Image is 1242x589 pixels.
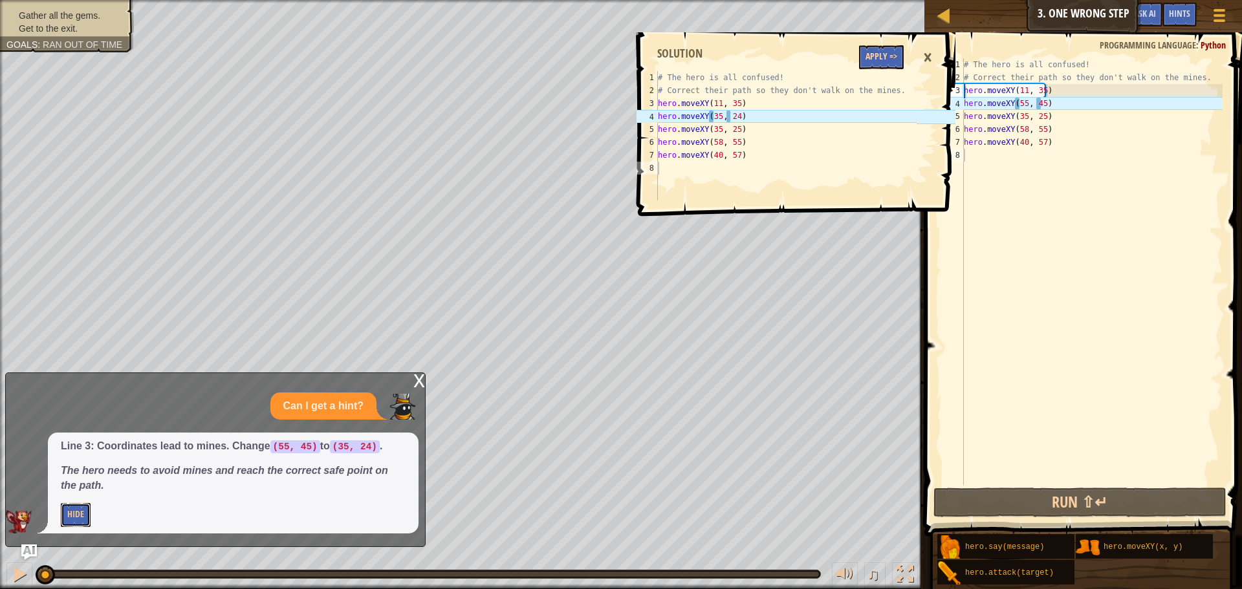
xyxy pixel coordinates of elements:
p: Line 3: Coordinates lead to mines. Change to . [61,439,406,454]
div: 6 [637,136,658,149]
span: hero.attack(target) [965,568,1054,577]
div: 3 [637,97,658,110]
span: : [38,39,43,50]
span: : [1196,39,1201,51]
button: Ask AI [21,544,37,560]
button: Ask AI [1128,3,1162,27]
span: Programming language [1100,39,1196,51]
img: portrait.png [1076,535,1100,560]
span: Python [1201,39,1226,51]
p: Can I get a hint? [283,399,364,414]
div: 2 [637,84,658,97]
span: Get to the exit. [19,23,78,34]
li: Get to the exit. [6,22,124,35]
span: Goals [6,39,38,50]
span: Ask AI [1134,7,1156,19]
em: The hero needs to avoid mines and reach the correct safe point on the path. [61,465,388,491]
span: hero.moveXY(x, y) [1104,542,1182,552]
button: Apply => [859,45,904,69]
div: 8 [637,162,658,175]
div: Solution [651,45,709,62]
div: x [413,373,425,386]
div: 5 [637,123,658,136]
div: × [917,43,939,72]
button: Hide [61,503,91,527]
button: Run ⇧↵ [933,487,1226,517]
button: Ctrl + P: Pause [6,562,32,589]
span: Ran out of time [43,39,122,50]
li: Gather all the gems. [6,9,124,22]
code: (35, 24) [330,440,380,453]
span: Gather all the gems. [19,10,100,21]
img: Player [389,394,415,420]
div: 1 [637,71,658,84]
img: AI [6,510,32,533]
div: 4 [637,110,658,123]
button: Show game menu [1203,3,1236,33]
div: 7 [637,149,658,162]
code: (55, 45) [270,440,320,453]
span: Hints [1169,7,1190,19]
span: hero.say(message) [965,542,1044,552]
